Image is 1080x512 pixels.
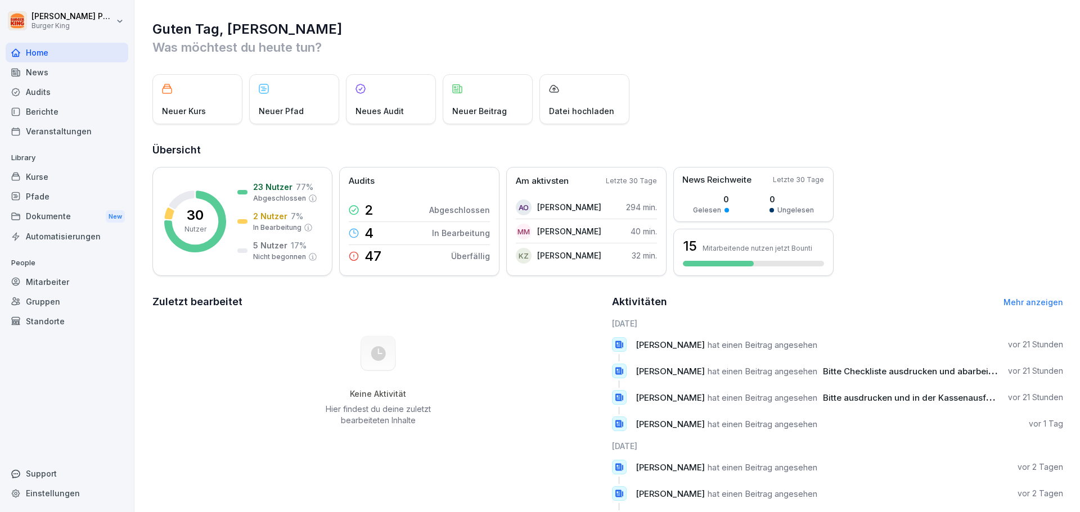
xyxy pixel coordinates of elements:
p: Letzte 30 Tage [606,176,657,186]
a: Mitarbeiter [6,272,128,292]
div: Support [6,464,128,483]
p: 30 [187,209,204,222]
span: hat einen Beitrag angesehen [708,462,817,473]
a: News [6,62,128,82]
span: hat einen Beitrag angesehen [708,366,817,377]
h1: Guten Tag, [PERSON_NAME] [152,20,1063,38]
span: [PERSON_NAME] [636,419,705,429]
span: hat einen Beitrag angesehen [708,419,817,429]
h2: Aktivitäten [612,294,667,310]
a: Kurse [6,167,128,187]
span: hat einen Beitrag angesehen [708,488,817,499]
p: Neuer Kurs [162,105,206,117]
span: hat einen Beitrag angesehen [708,339,817,350]
p: vor 21 Stunden [1008,365,1063,377]
p: Gelesen [693,205,721,215]
div: KZ [516,248,532,264]
a: Pfade [6,187,128,206]
div: New [106,210,125,223]
p: Abgeschlossen [253,193,306,203]
p: 2 [364,203,373,217]
a: DokumenteNew [6,206,128,227]
p: 4 [364,226,373,240]
div: Dokumente [6,206,128,227]
h5: Keine Aktivität [321,389,435,399]
p: Am aktivsten [516,175,569,188]
p: People [6,254,128,272]
p: 0 [693,193,729,205]
a: Audits [6,82,128,102]
span: [PERSON_NAME] [636,366,705,377]
p: vor 2 Tagen [1018,488,1063,499]
p: Was möchtest du heute tun? [152,38,1063,56]
p: 294 min. [626,201,657,213]
p: [PERSON_NAME] [537,250,601,261]
p: 77 % [296,181,313,193]
p: 47 [364,250,381,263]
p: vor 21 Stunden [1008,339,1063,350]
p: 7 % [291,210,303,222]
p: 5 Nutzer [253,239,287,251]
p: Hier findest du deine zuletzt bearbeiteten Inhalte [321,404,435,426]
div: MM [516,224,532,239]
div: AO [516,200,532,215]
p: vor 21 Stunden [1008,392,1063,403]
p: vor 1 Tag [1029,418,1063,429]
p: [PERSON_NAME] [537,225,601,237]
p: Mitarbeitende nutzen jetzt Bounti [703,244,812,252]
p: Letzte 30 Tage [773,175,824,185]
p: vor 2 Tagen [1018,461,1063,473]
a: Gruppen [6,292,128,311]
a: Berichte [6,102,128,121]
p: In Bearbeitung [253,223,301,233]
p: Neues Audit [355,105,404,117]
h2: Übersicht [152,142,1063,158]
a: Mehr anzeigen [1003,297,1063,307]
p: Neuer Beitrag [452,105,507,117]
a: Veranstaltungen [6,121,128,141]
span: [PERSON_NAME] [636,462,705,473]
span: hat einen Beitrag angesehen [708,392,817,403]
p: Nicht begonnen [253,252,306,262]
h2: Zuletzt bearbeitet [152,294,604,310]
span: [PERSON_NAME] [636,392,705,403]
p: Nutzer [184,224,206,234]
p: Burger King [31,22,114,30]
p: Überfällig [451,250,490,262]
p: Library [6,149,128,167]
p: Audits [349,175,375,188]
a: Automatisierungen [6,226,128,246]
p: 32 min. [632,250,657,261]
h6: [DATE] [612,440,1064,452]
p: 17 % [291,239,307,251]
span: Bitte Checkliste ausdrucken und abarbeiten [823,366,1001,377]
p: Abgeschlossen [429,204,490,216]
p: [PERSON_NAME] Pecher [31,12,114,21]
p: Ungelesen [777,205,814,215]
p: 2 Nutzer [253,210,287,222]
p: 0 [769,193,814,205]
h6: [DATE] [612,318,1064,329]
p: News Reichweite [682,174,751,187]
a: Standorte [6,311,128,331]
span: [PERSON_NAME] [636,488,705,499]
p: Neuer Pfad [259,105,304,117]
span: [PERSON_NAME] [636,339,705,350]
p: 40 min. [631,225,657,237]
p: Datei hochladen [549,105,614,117]
a: Einstellungen [6,483,128,503]
h3: 15 [683,237,697,256]
a: Home [6,43,128,62]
